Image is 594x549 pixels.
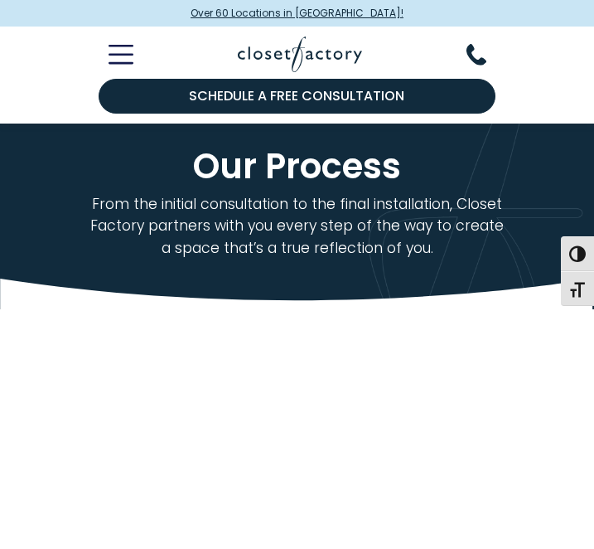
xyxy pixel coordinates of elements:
[89,45,133,65] button: Toggle Mobile Menu
[238,36,362,72] img: Closet Factory Logo
[191,6,403,21] span: Over 60 Locations in [GEOGRAPHIC_DATA]!
[99,79,495,114] a: Schedule a Free Consultation
[561,236,594,271] button: Toggle High Contrast
[89,150,506,183] h1: Our Process
[466,44,506,66] button: Phone Number
[89,193,506,258] p: From the initial consultation to the final installation, Closet Factory partners with you every s...
[561,271,594,306] button: Toggle Font size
